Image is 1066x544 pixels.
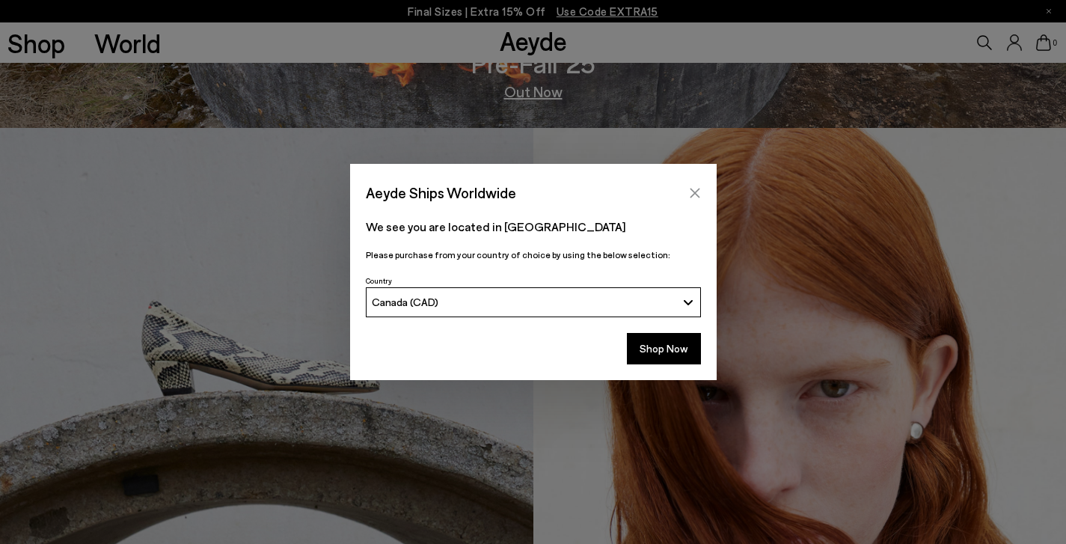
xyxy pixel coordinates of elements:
p: Please purchase from your country of choice by using the below selection: [366,248,701,262]
span: Aeyde Ships Worldwide [366,180,516,206]
button: Shop Now [627,333,701,364]
p: We see you are located in [GEOGRAPHIC_DATA] [366,218,701,236]
span: Country [366,276,392,285]
span: Canada (CAD) [372,296,438,308]
button: Close [684,182,706,204]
